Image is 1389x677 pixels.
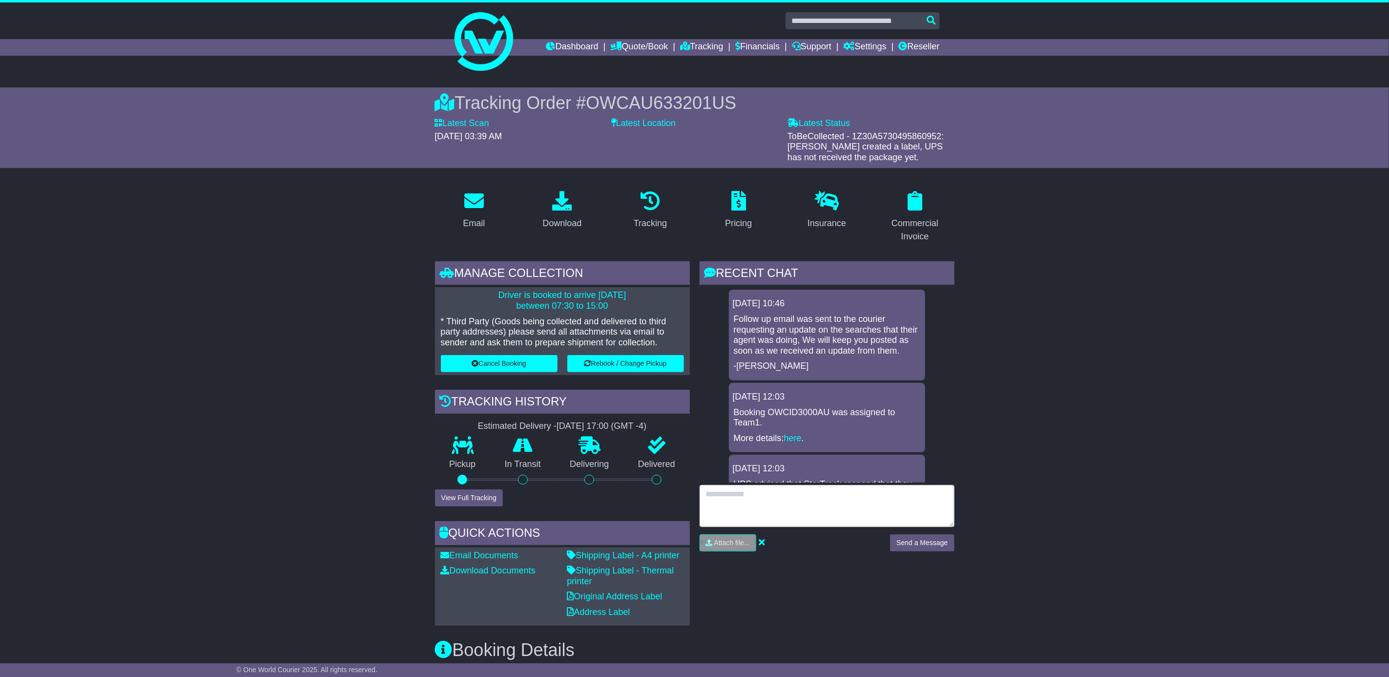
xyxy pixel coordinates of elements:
[784,433,802,443] a: here
[788,131,944,162] span: ToBeCollected - 1Z30A5730495860952: [PERSON_NAME] created a label, UPS has not received the packa...
[719,188,758,233] a: Pricing
[733,464,921,474] div: [DATE] 12:03
[441,317,684,348] p: * Third Party (Goods being collected and delivered to third party addresses) please send all atta...
[435,131,502,141] span: [DATE] 03:39 AM
[567,355,684,372] button: Rebook / Change Pickup
[463,217,485,230] div: Email
[236,666,377,674] span: © One World Courier 2025. All rights reserved.
[733,392,921,402] div: [DATE] 12:03
[435,261,690,288] div: Manage collection
[734,433,920,444] p: More details: .
[490,459,556,470] p: In Transit
[680,39,723,56] a: Tracking
[623,459,690,470] p: Delivered
[890,534,954,551] button: Send a Message
[586,93,736,113] span: OWCAU633201US
[801,188,852,233] a: Insurance
[788,118,850,129] label: Latest Status
[734,314,920,356] p: Follow up email was sent to the courier requesting an update on the searches that their agent was...
[792,39,831,56] a: Support
[441,566,536,575] a: Download Documents
[567,550,680,560] a: Shipping Label - A4 printer
[610,39,668,56] a: Quote/Book
[734,361,920,372] p: -[PERSON_NAME]
[876,188,954,247] a: Commercial Invoice
[435,92,954,113] div: Tracking Order #
[556,459,624,470] p: Delivering
[567,566,674,586] a: Shipping Label - Thermal printer
[725,217,752,230] div: Pricing
[567,592,663,601] a: Original Address Label
[536,188,588,233] a: Download
[700,261,954,288] div: RECENT CHAT
[435,459,491,470] p: Pickup
[634,217,667,230] div: Tracking
[808,217,846,230] div: Insurance
[542,217,581,230] div: Download
[844,39,887,56] a: Settings
[734,407,920,428] p: Booking OWCID3000AU was assigned to Team1.
[567,607,630,617] a: Address Label
[898,39,939,56] a: Reseller
[557,421,646,432] div: [DATE] 17:00 (GMT -4)
[441,550,518,560] a: Email Documents
[441,355,558,372] button: Cancel Booking
[882,217,948,243] div: Commercial Invoice
[435,521,690,548] div: Quick Actions
[435,640,954,660] h3: Booking Details
[735,39,780,56] a: Financials
[546,39,599,56] a: Dashboard
[435,489,503,507] button: View Full Tracking
[733,298,921,309] div: [DATE] 10:46
[734,479,920,511] p: UPS advised that StarTrack respond that they have provided an image to their agent and are still ...
[611,118,676,129] label: Latest Location
[435,421,690,432] div: Estimated Delivery -
[456,188,491,233] a: Email
[441,290,684,311] p: Driver is booked to arrive [DATE] between 07:30 to 15:00
[435,118,489,129] label: Latest Scan
[627,188,673,233] a: Tracking
[435,390,690,416] div: Tracking history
